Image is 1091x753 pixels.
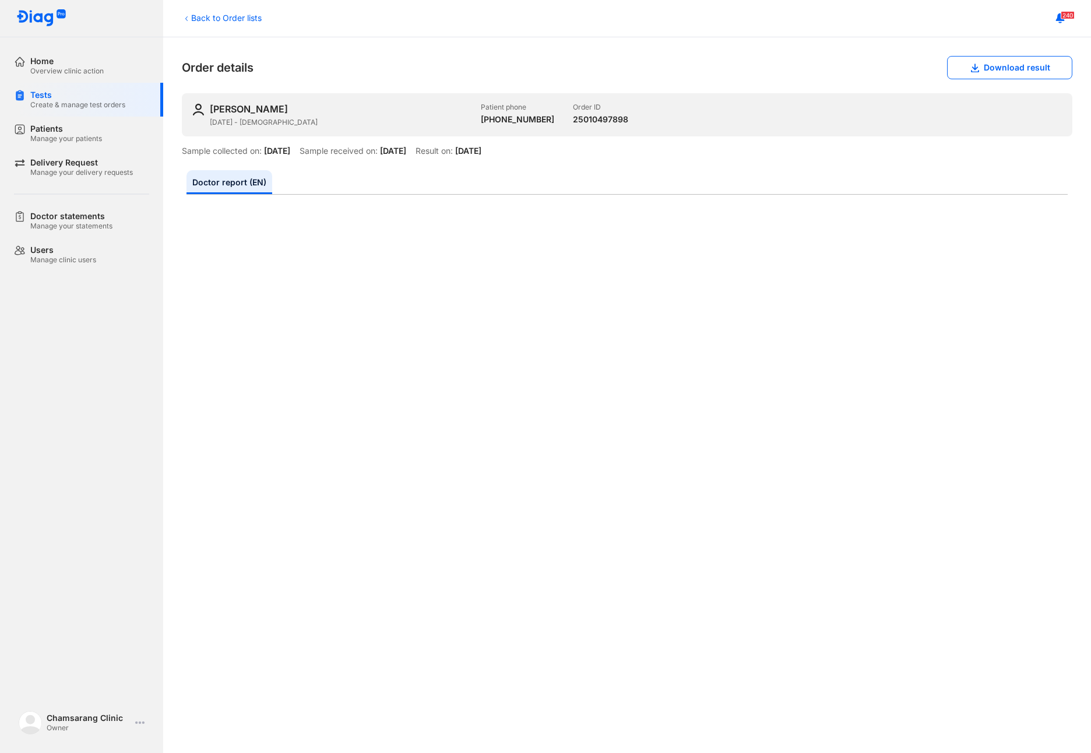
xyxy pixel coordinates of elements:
[47,713,131,723] div: Chamsarang Clinic
[191,103,205,117] img: user-icon
[30,66,104,76] div: Overview clinic action
[30,221,112,231] div: Manage your statements
[19,711,42,734] img: logo
[16,9,66,27] img: logo
[30,56,104,66] div: Home
[947,56,1072,79] button: Download result
[182,56,1072,79] div: Order details
[380,146,406,156] div: [DATE]
[481,103,554,112] div: Patient phone
[30,211,112,221] div: Doctor statements
[30,245,96,255] div: Users
[416,146,453,156] div: Result on:
[30,134,102,143] div: Manage your patients
[1061,11,1075,19] span: 240
[47,723,131,733] div: Owner
[300,146,378,156] div: Sample received on:
[30,100,125,110] div: Create & manage test orders
[264,146,290,156] div: [DATE]
[30,90,125,100] div: Tests
[30,255,96,265] div: Manage clinic users
[573,114,628,125] div: 25010497898
[182,146,262,156] div: Sample collected on:
[186,170,272,194] a: Doctor report (EN)
[30,124,102,134] div: Patients
[573,103,628,112] div: Order ID
[481,114,554,125] div: [PHONE_NUMBER]
[210,103,288,115] div: [PERSON_NAME]
[210,118,471,127] div: [DATE] - [DEMOGRAPHIC_DATA]
[30,168,133,177] div: Manage your delivery requests
[30,157,133,168] div: Delivery Request
[182,12,262,24] div: Back to Order lists
[455,146,481,156] div: [DATE]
